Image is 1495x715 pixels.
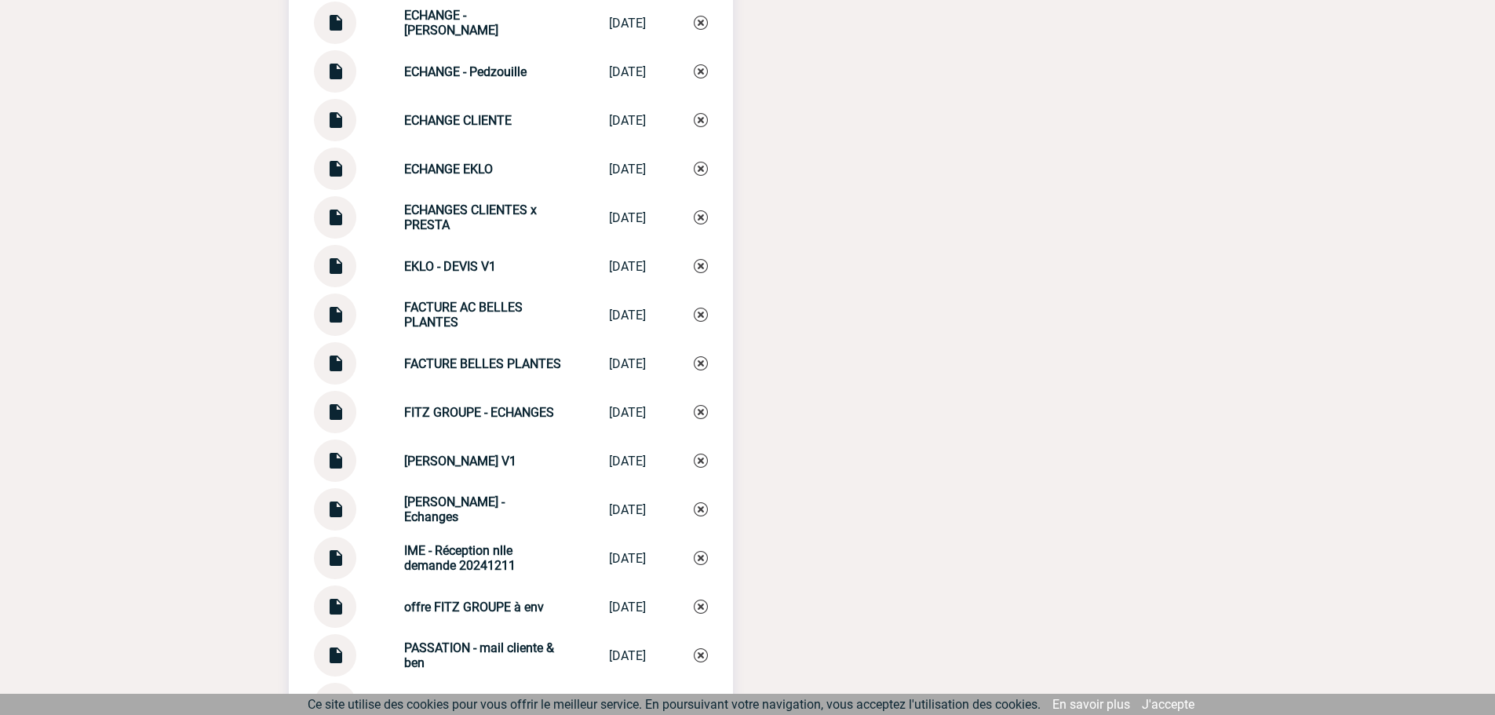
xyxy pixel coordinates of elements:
strong: [PERSON_NAME] V1 [404,454,516,469]
strong: FITZ GROUPE - ECHANGES [404,405,554,420]
img: Supprimer [694,356,708,370]
span: Ce site utilise des cookies pour vous offrir le meilleur service. En poursuivant votre navigation... [308,697,1041,712]
strong: ECHANGE - [PERSON_NAME] [404,8,498,38]
strong: offre FITZ GROUPE à env [404,600,544,615]
strong: PASSATION - mail cliente & ben [404,640,554,670]
img: Supprimer [694,648,708,662]
strong: ECHANGE CLIENTE [404,113,512,128]
div: [DATE] [609,16,646,31]
div: [DATE] [609,356,646,371]
div: [DATE] [609,308,646,323]
strong: ECHANGE - Pedzouille [404,64,527,79]
div: [DATE] [609,454,646,469]
strong: [PERSON_NAME] - Echanges [404,494,505,524]
img: Supprimer [694,454,708,468]
img: Supprimer [694,210,708,224]
div: [DATE] [609,64,646,79]
img: Supprimer [694,502,708,516]
div: [DATE] [609,210,646,225]
div: [DATE] [609,648,646,663]
strong: FACTURE AC BELLES PLANTES [404,300,523,330]
div: [DATE] [609,405,646,420]
div: [DATE] [609,600,646,615]
img: Supprimer [694,113,708,127]
a: En savoir plus [1052,697,1130,712]
img: Supprimer [694,405,708,419]
img: Supprimer [694,162,708,176]
img: Supprimer [694,600,708,614]
img: Supprimer [694,64,708,78]
div: [DATE] [609,162,646,177]
strong: ECHANGES CLIENTES x PRESTA [404,202,537,232]
img: Supprimer [694,551,708,565]
strong: IME - Réception nlle demande 20241211 [404,543,516,573]
div: [DATE] [609,502,646,517]
a: J'accepte [1142,697,1194,712]
img: Supprimer [694,16,708,30]
div: [DATE] [609,113,646,128]
strong: ECHANGE EKLO [404,162,493,177]
div: [DATE] [609,259,646,274]
div: [DATE] [609,551,646,566]
img: Supprimer [694,259,708,273]
strong: FACTURE BELLES PLANTES [404,356,561,371]
strong: EKLO - DEVIS V1 [404,259,496,274]
img: Supprimer [694,308,708,322]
